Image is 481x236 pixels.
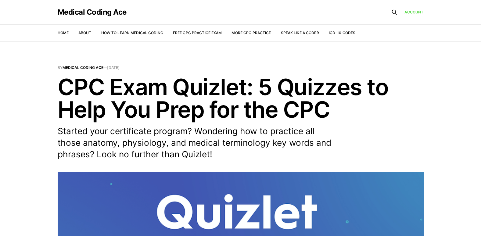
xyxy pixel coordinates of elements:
[404,9,424,15] a: Account
[107,65,120,70] time: [DATE]
[281,30,319,35] a: Speak Like a Coder
[63,65,103,70] a: Medical Coding Ace
[58,76,424,121] h1: CPC Exam Quizlet: 5 Quizzes to Help You Prep for the CPC
[232,30,271,35] a: More CPC Practice
[58,9,127,16] a: Medical Coding Ace
[173,30,222,35] a: Free CPC Practice Exam
[58,30,69,35] a: Home
[78,30,92,35] a: About
[58,66,424,70] span: By —
[101,30,163,35] a: How to Learn Medical Coding
[329,30,355,35] a: ICD-10 Codes
[58,126,338,160] p: Started your certificate program? Wondering how to practice all those anatomy, physiology, and me...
